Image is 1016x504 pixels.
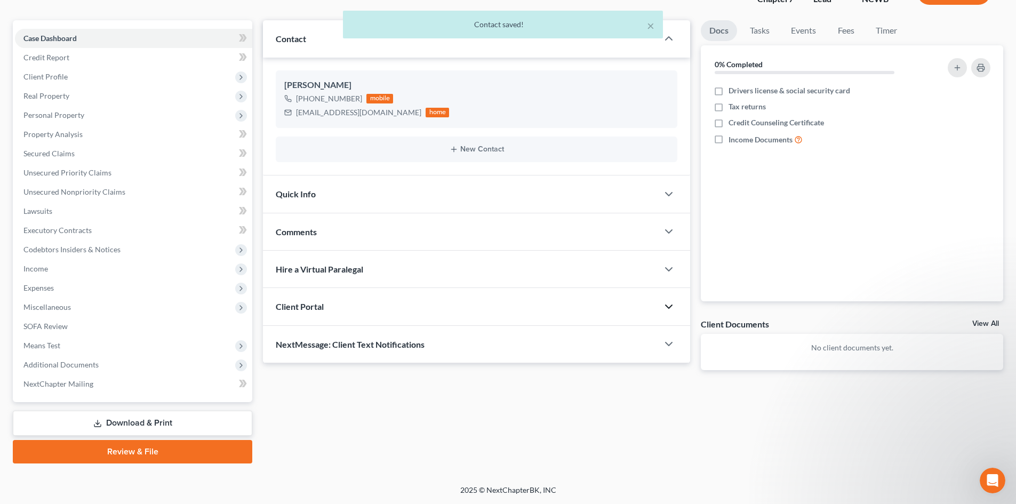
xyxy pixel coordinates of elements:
span: NextMessage: Client Text Notifications [276,339,425,349]
textarea: Message… [9,306,204,345]
span: Quick Info [276,189,316,199]
button: New Contact [284,145,669,154]
a: Download & Print [13,411,252,436]
span: Expenses [23,283,54,292]
p: A few hours [90,13,131,24]
button: × [647,19,654,32]
img: Profile image for Lindsey [30,6,47,23]
span: NextChapter Mailing [23,379,93,388]
span: Property Analysis [23,130,83,139]
span: Secured Claims [23,149,75,158]
div: mobile [366,94,393,103]
button: Emoji picker [17,349,25,358]
h1: NextChapter App [82,5,154,13]
span: Miscellaneous [23,302,71,311]
a: Property Analysis [15,125,252,144]
img: Profile image for Emma [60,6,77,23]
span: Means Test [23,341,60,350]
span: Credit Report [23,53,69,62]
div: Client Documents [701,318,769,330]
span: Income Documents [729,134,793,145]
span: Unsecured Nonpriority Claims [23,187,125,196]
span: Drivers license & social security card [729,85,850,96]
div: Close [187,4,206,23]
div: Contact saved! [351,19,654,30]
span: SOFA Review [23,322,68,331]
div: home [426,108,449,117]
a: SOFA Review [15,317,252,336]
button: Send a message… [183,345,200,362]
p: No client documents yet. [709,342,995,353]
span: Comments [276,227,317,237]
a: Review & File [13,440,252,463]
img: Profile image for James [45,6,62,23]
span: Personal Property [23,110,84,119]
div: [PERSON_NAME] [284,79,669,92]
a: View All [972,320,999,327]
div: 2025 © NextChapterBK, INC [204,485,812,504]
button: go back [7,4,27,25]
span: Credit Counseling Certificate [729,117,824,128]
a: Lawsuits [15,202,252,221]
a: Unsecured Priority Claims [15,163,252,182]
span: Additional Documents [23,360,99,369]
a: Unsecured Nonpriority Claims [15,182,252,202]
span: Unsecured Priority Claims [23,168,111,177]
a: Executory Contracts [15,221,252,240]
span: Tax returns [729,101,766,112]
span: Real Property [23,91,69,100]
span: Income [23,264,48,273]
span: Hire a Virtual Paralegal [276,264,363,274]
a: NextChapter Mailing [15,374,252,394]
span: Lawsuits [23,206,52,215]
div: [PHONE_NUMBER] [296,93,362,104]
span: Executory Contracts [23,226,92,235]
span: Client Profile [23,72,68,81]
span: Codebtors Insiders & Notices [23,245,121,254]
span: Client Portal [276,301,324,311]
iframe: Intercom live chat [980,468,1005,493]
a: Secured Claims [15,144,252,163]
button: Home [167,4,187,25]
strong: 0% Completed [715,60,763,69]
a: Credit Report [15,48,252,67]
div: [EMAIL_ADDRESS][DOMAIN_NAME] [296,107,421,118]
